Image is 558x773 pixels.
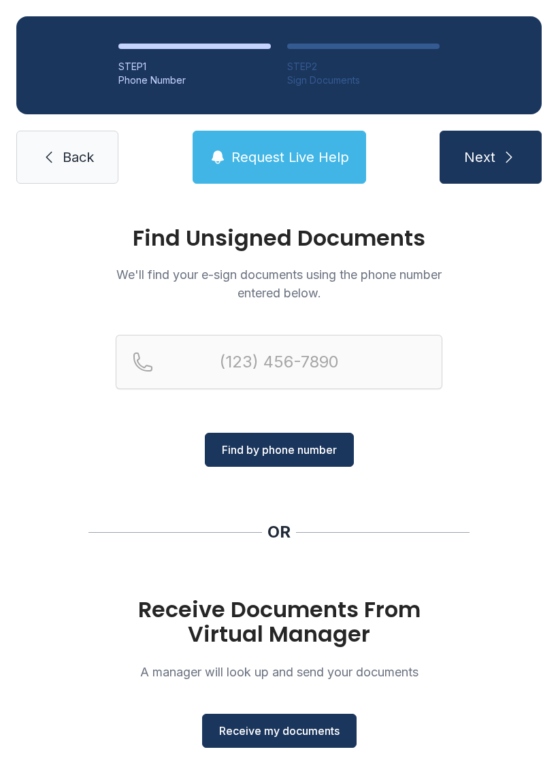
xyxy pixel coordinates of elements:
[116,597,442,646] h1: Receive Documents From Virtual Manager
[116,663,442,681] p: A manager will look up and send your documents
[287,73,440,87] div: Sign Documents
[118,73,271,87] div: Phone Number
[118,60,271,73] div: STEP 1
[116,227,442,249] h1: Find Unsigned Documents
[222,442,337,458] span: Find by phone number
[231,148,349,167] span: Request Live Help
[116,335,442,389] input: Reservation phone number
[219,723,340,739] span: Receive my documents
[287,60,440,73] div: STEP 2
[63,148,94,167] span: Back
[267,521,291,543] div: OR
[116,265,442,302] p: We'll find your e-sign documents using the phone number entered below.
[464,148,495,167] span: Next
